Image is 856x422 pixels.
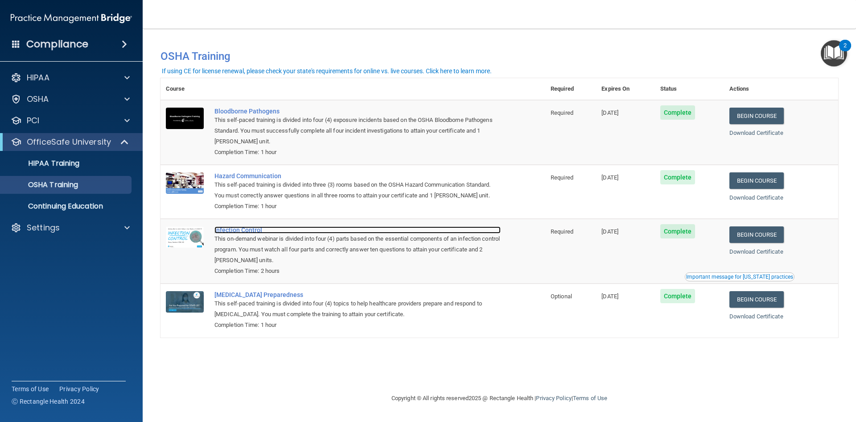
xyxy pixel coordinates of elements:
[6,202,128,211] p: Continuing Education
[655,78,724,100] th: Status
[12,397,85,406] span: Ⓒ Rectangle Health 2024
[660,105,695,120] span: Complete
[160,67,493,75] button: If using CE for license renewal, please check your state's requirements for online vs. live cours...
[551,109,573,116] span: Required
[11,115,130,126] a: PCI
[27,94,49,104] p: OSHA
[729,194,783,201] a: Download Certificate
[214,298,501,320] div: This self-paced training is divided into four (4) topics to help healthcare providers prepare and...
[6,159,79,168] p: HIPAA Training
[660,289,695,303] span: Complete
[660,224,695,238] span: Complete
[551,174,573,181] span: Required
[551,293,572,300] span: Optional
[214,115,501,147] div: This self-paced training is divided into four (4) exposure incidents based on the OSHA Bloodborne...
[12,384,49,393] a: Terms of Use
[27,72,49,83] p: HIPAA
[11,137,129,147] a: OfficeSafe University
[729,291,784,308] a: Begin Course
[729,226,784,243] a: Begin Course
[214,226,501,234] a: Infection Control
[729,248,783,255] a: Download Certificate
[11,222,130,233] a: Settings
[844,46,847,57] div: 2
[26,38,88,50] h4: Compliance
[545,78,596,100] th: Required
[162,68,492,74] div: If using CE for license renewal, please check your state's requirements for online vs. live cours...
[59,384,99,393] a: Privacy Policy
[685,272,794,281] button: Read this if you are a dental practitioner in the state of CA
[27,137,111,147] p: OfficeSafe University
[214,291,501,298] a: [MEDICAL_DATA] Preparedness
[160,50,838,63] h4: OSHA Training
[601,228,618,235] span: [DATE]
[596,78,654,100] th: Expires On
[214,172,501,180] a: Hazard Communication
[27,222,60,233] p: Settings
[729,313,783,320] a: Download Certificate
[11,94,130,104] a: OSHA
[214,320,501,330] div: Completion Time: 1 hour
[601,293,618,300] span: [DATE]
[11,9,132,27] img: PMB logo
[214,108,501,115] a: Bloodborne Pathogens
[601,174,618,181] span: [DATE]
[729,172,784,189] a: Begin Course
[27,115,39,126] p: PCI
[551,228,573,235] span: Required
[214,147,501,158] div: Completion Time: 1 hour
[821,40,847,67] button: Open Resource Center, 2 new notifications
[6,180,78,189] p: OSHA Training
[214,266,501,276] div: Completion Time: 2 hours
[214,201,501,212] div: Completion Time: 1 hour
[214,234,501,266] div: This on-demand webinar is divided into four (4) parts based on the essential components of an inf...
[729,108,784,124] a: Begin Course
[214,180,501,201] div: This self-paced training is divided into three (3) rooms based on the OSHA Hazard Communication S...
[536,395,571,401] a: Privacy Policy
[160,78,209,100] th: Course
[686,274,793,280] div: Important message for [US_STATE] practices
[11,72,130,83] a: HIPAA
[337,384,662,413] div: Copyright © All rights reserved 2025 @ Rectangle Health | |
[724,78,838,100] th: Actions
[729,130,783,136] a: Download Certificate
[573,395,607,401] a: Terms of Use
[601,109,618,116] span: [DATE]
[660,170,695,184] span: Complete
